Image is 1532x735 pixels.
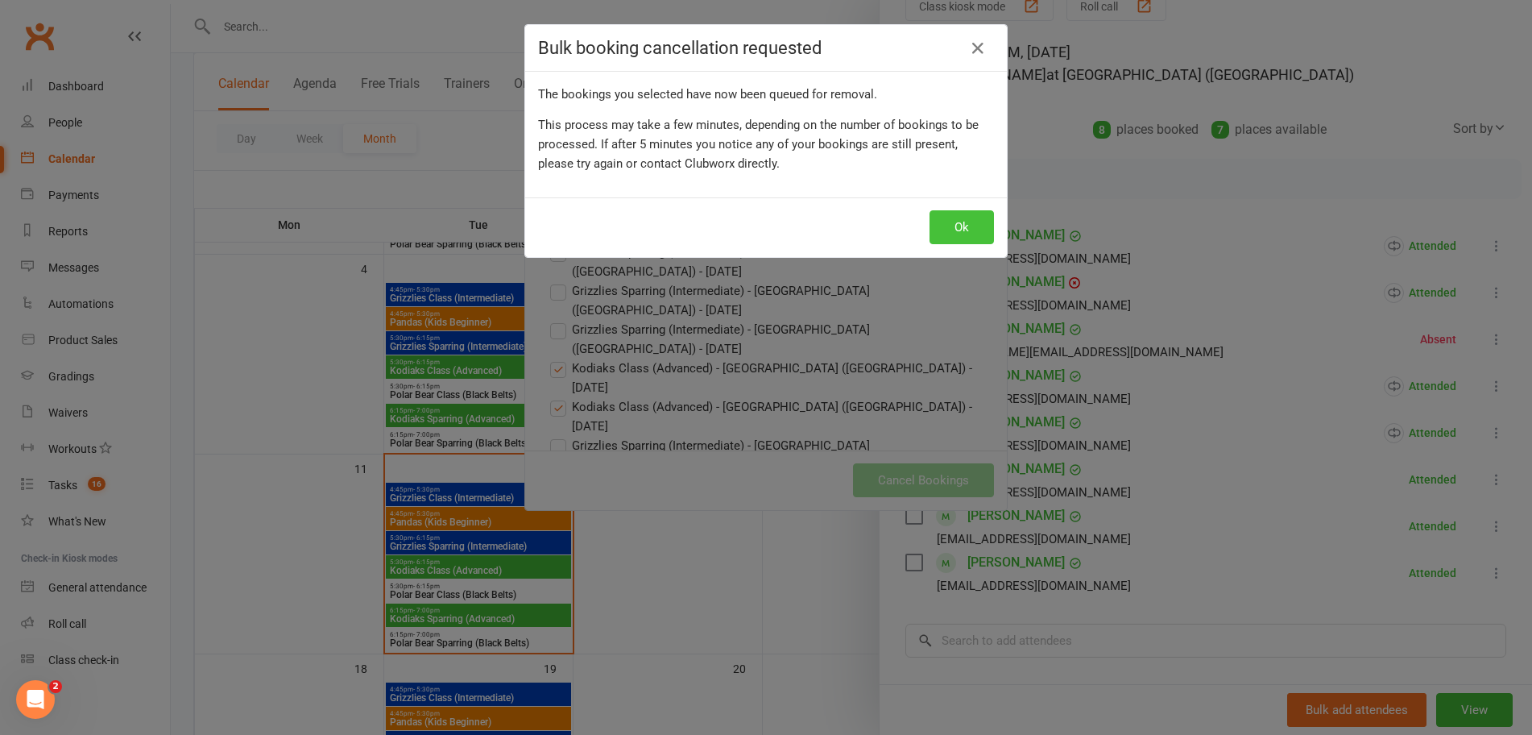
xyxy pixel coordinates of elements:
[16,680,55,719] iframe: Intercom live chat
[538,85,994,104] div: The bookings you selected have now been queued for removal.
[930,210,994,244] button: Ok
[538,115,994,173] div: This process may take a few minutes, depending on the number of bookings to be processed. If afte...
[965,35,991,61] a: Close
[49,680,62,693] span: 2
[538,38,994,58] h4: Bulk booking cancellation requested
